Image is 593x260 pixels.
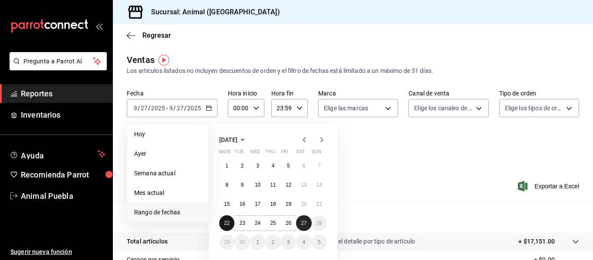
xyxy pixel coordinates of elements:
abbr: September 14, 2025 [316,182,322,188]
button: September 2, 2025 [234,158,250,174]
input: -- [133,105,138,112]
button: September 4, 2025 [265,158,280,174]
button: October 2, 2025 [265,234,280,250]
button: September 10, 2025 [250,177,265,193]
abbr: September 4, 2025 [272,163,275,169]
abbr: September 1, 2025 [225,163,228,169]
label: Fecha [127,90,217,96]
button: September 26, 2025 [281,215,296,231]
abbr: September 29, 2025 [224,239,230,245]
span: Elige las marcas [324,104,368,112]
label: Tipo de orden [499,90,579,96]
span: / [173,105,176,112]
a: Pregunta a Parrot AI [6,63,107,72]
div: Los artículos listados no incluyen descuentos de orden y el filtro de fechas está limitado a un m... [127,66,579,76]
abbr: September 27, 2025 [301,220,306,226]
span: Inventarios [21,109,105,121]
abbr: September 6, 2025 [302,163,305,169]
button: September 8, 2025 [219,177,234,193]
abbr: September 11, 2025 [270,182,276,188]
span: - [166,105,168,112]
span: Elige los tipos de orden [505,104,563,112]
p: + $17,151.00 [518,237,555,246]
abbr: September 22, 2025 [224,220,230,226]
span: / [184,105,187,112]
span: Pregunta a Parrot AI [23,57,93,66]
span: / [138,105,140,112]
input: ---- [151,105,165,112]
abbr: September 28, 2025 [316,220,322,226]
abbr: September 10, 2025 [255,182,260,188]
span: Ayer [134,149,201,158]
span: Sugerir nueva función [10,247,105,257]
abbr: September 9, 2025 [241,182,244,188]
button: September 19, 2025 [281,196,296,212]
button: September 22, 2025 [219,215,234,231]
button: September 6, 2025 [296,158,311,174]
abbr: September 18, 2025 [270,201,276,207]
span: Mes actual [134,188,201,197]
button: September 15, 2025 [219,196,234,212]
img: Tooltip marker [158,55,169,66]
button: October 3, 2025 [281,234,296,250]
button: September 5, 2025 [281,158,296,174]
button: September 30, 2025 [234,234,250,250]
abbr: Saturday [296,149,305,158]
button: October 4, 2025 [296,234,311,250]
abbr: September 25, 2025 [270,220,276,226]
button: September 7, 2025 [312,158,327,174]
abbr: September 20, 2025 [301,201,306,207]
button: September 12, 2025 [281,177,296,193]
button: October 5, 2025 [312,234,327,250]
button: Pregunta a Parrot AI [10,52,107,70]
button: September 17, 2025 [250,196,265,212]
span: Reportes [21,88,105,99]
span: Recomienda Parrot [21,169,105,181]
button: September 27, 2025 [296,215,311,231]
abbr: October 2, 2025 [272,239,275,245]
input: -- [169,105,173,112]
button: September 1, 2025 [219,158,234,174]
button: [DATE] [219,135,248,145]
abbr: Thursday [265,149,275,158]
button: September 21, 2025 [312,196,327,212]
abbr: September 21, 2025 [316,201,322,207]
span: Animal Puebla [21,190,105,202]
span: [DATE] [219,136,237,143]
abbr: September 16, 2025 [239,201,245,207]
abbr: October 1, 2025 [256,239,259,245]
abbr: Tuesday [234,149,243,158]
button: September 24, 2025 [250,215,265,231]
span: Regresar [142,31,171,39]
span: / [148,105,151,112]
abbr: September 8, 2025 [225,182,228,188]
abbr: September 17, 2025 [255,201,260,207]
abbr: October 3, 2025 [287,239,290,245]
label: Hora fin [271,90,308,96]
p: Total artículos [127,237,168,246]
abbr: Wednesday [250,149,260,158]
span: Ayuda [21,149,94,159]
abbr: September 19, 2025 [286,201,291,207]
span: Semana actual [134,169,201,178]
span: Rango de fechas [134,208,201,217]
button: September 3, 2025 [250,158,265,174]
button: open_drawer_menu [96,23,102,30]
button: Exportar a Excel [520,181,579,191]
button: Regresar [127,31,171,39]
abbr: September 12, 2025 [286,182,291,188]
input: ---- [187,105,201,112]
button: September 14, 2025 [312,177,327,193]
abbr: October 4, 2025 [302,239,305,245]
label: Marca [318,90,398,96]
button: September 23, 2025 [234,215,250,231]
label: Canal de venta [409,90,488,96]
button: September 29, 2025 [219,234,234,250]
button: September 11, 2025 [265,177,280,193]
span: Elige los canales de venta [414,104,472,112]
input: -- [176,105,184,112]
abbr: September 7, 2025 [318,163,321,169]
input: -- [140,105,148,112]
